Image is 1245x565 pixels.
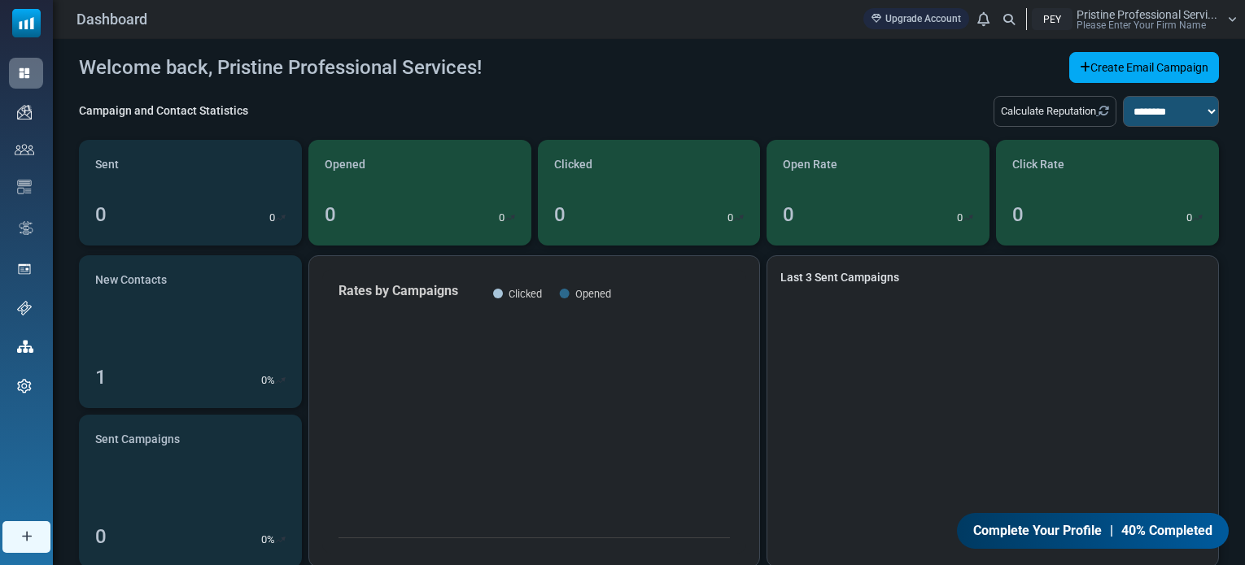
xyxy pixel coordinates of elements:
[1012,156,1064,173] span: Click Rate
[261,532,267,548] p: 0
[509,288,542,300] text: Clicked
[863,8,969,29] a: Upgrade Account
[1121,521,1212,541] span: 40% Completed
[973,521,1102,541] span: Complete Your Profile
[95,522,107,551] div: 0
[269,210,275,226] p: 0
[15,144,34,155] img: contacts-icon.svg
[95,156,119,173] span: Sent
[79,255,302,408] a: New Contacts 1 0%
[339,283,458,298] text: Rates by Campaigns
[76,8,147,30] span: Dashboard
[1032,8,1237,30] a: PEY Pristine Professional Servi... Please Enter Your Firm Name
[261,372,286,389] div: %
[95,431,180,448] span: Sent Campaigns
[1110,521,1113,541] span: |
[17,105,32,120] img: campaigns-icon.png
[95,200,107,229] div: 0
[12,9,41,37] img: mailsoftly_icon_blue_white.svg
[261,372,267,389] p: 0
[95,272,167,289] span: New Contacts
[1096,105,1109,117] a: Refresh Stats
[261,532,286,548] div: %
[957,513,1229,549] a: Complete Your Profile | 40% Completed
[17,301,32,315] img: support-icon.svg
[783,200,794,229] div: 0
[499,210,505,226] p: 0
[957,210,963,226] p: 0
[95,363,107,392] div: 1
[325,156,365,173] span: Opened
[783,156,837,173] span: Open Rate
[1032,8,1072,30] div: PEY
[1186,210,1192,226] p: 0
[1077,20,1206,30] span: Please Enter Your Firm Name
[17,219,35,237] img: workflow.svg
[17,180,32,194] img: email-templates-icon.svg
[994,96,1116,127] div: Calculate Reputation
[1069,52,1219,83] a: Create Email Campaign
[17,262,32,276] img: landing_pages.svg
[727,210,733,226] p: 0
[554,156,592,173] span: Clicked
[1012,200,1024,229] div: 0
[780,269,1205,286] a: Last 3 Sent Campaigns
[322,269,746,554] svg: Rates by Campaigns
[79,56,482,80] h4: Welcome back, Pristine Professional Services!
[325,200,336,229] div: 0
[79,102,248,120] div: Campaign and Contact Statistics
[17,379,32,393] img: settings-icon.svg
[574,288,610,300] text: Opened
[554,200,566,229] div: 0
[17,66,32,80] img: dashboard-icon-active.svg
[1077,9,1217,20] span: Pristine Professional Servi...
